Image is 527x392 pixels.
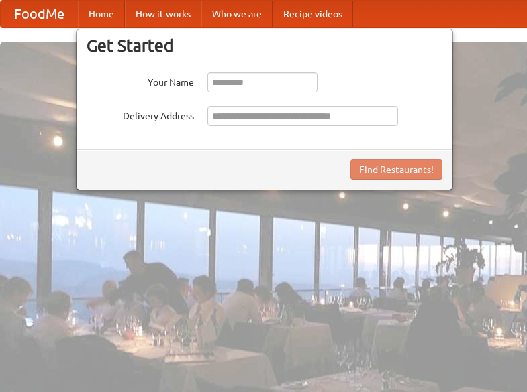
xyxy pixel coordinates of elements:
[350,159,442,180] button: Find Restaurants!
[87,106,194,123] label: Delivery Address
[1,1,78,27] a: FoodMe
[87,72,194,89] label: Your Name
[78,1,125,27] a: Home
[87,36,442,56] h3: Get Started
[125,1,201,27] a: How it works
[201,1,273,27] a: Who we are
[273,1,353,27] a: Recipe videos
